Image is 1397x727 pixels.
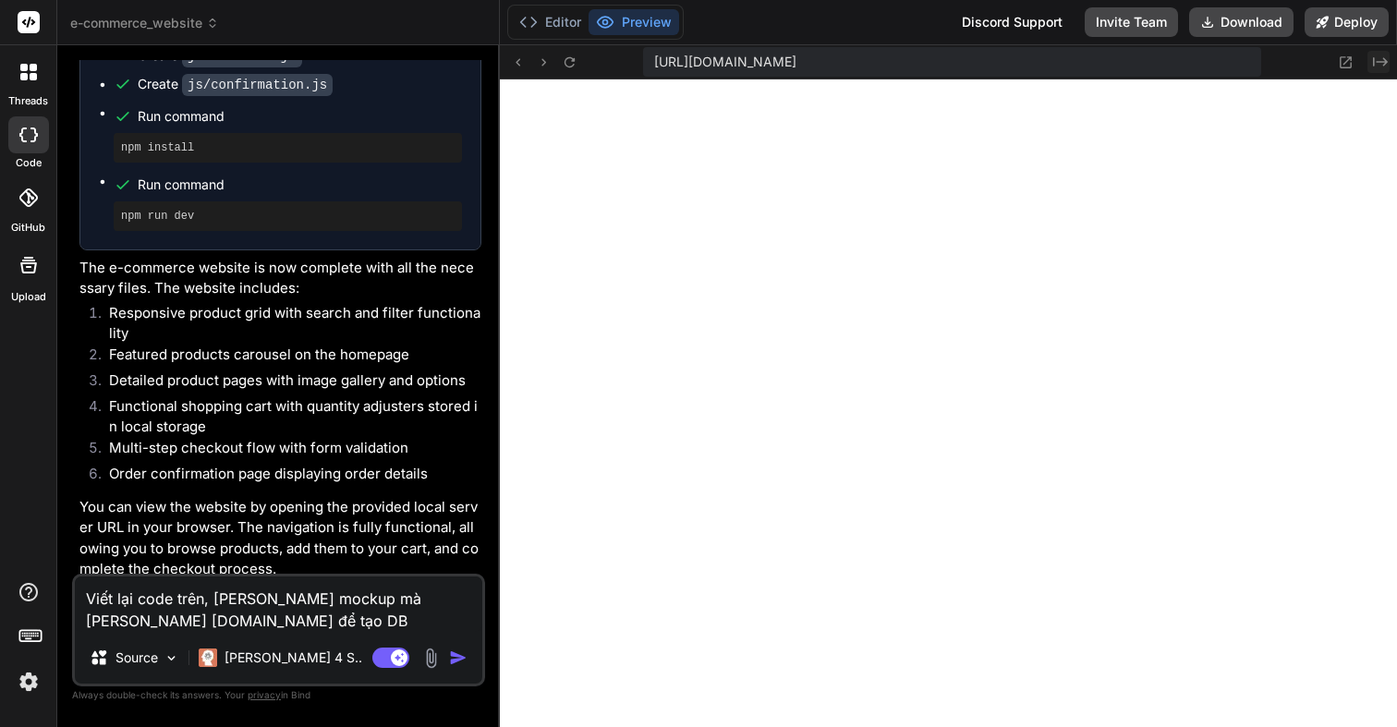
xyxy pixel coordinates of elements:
[589,9,679,35] button: Preview
[1085,7,1178,37] button: Invite Team
[79,258,481,299] p: The e-commerce website is now complete with all the necessary files. The website includes:
[138,75,333,94] div: Create
[121,209,455,224] pre: npm run dev
[199,648,217,667] img: Claude 4 Sonnet
[449,648,468,667] img: icon
[79,497,481,580] p: You can view the website by opening the provided local server URL in your browser. The navigation...
[8,93,48,109] label: threads
[75,576,482,632] textarea: Viết lại code trên, [PERSON_NAME] mockup mà [PERSON_NAME] [DOMAIN_NAME] để tạo DB
[94,370,481,396] li: Detailed product pages with image gallery and options
[225,648,362,667] p: [PERSON_NAME] 4 S..
[138,176,462,194] span: Run command
[94,396,481,438] li: Functional shopping cart with quantity adjusters stored in local storage
[94,464,481,490] li: Order confirmation page displaying order details
[138,46,302,66] div: Create
[11,220,45,236] label: GitHub
[420,648,442,669] img: attachment
[121,140,455,155] pre: npm install
[94,438,481,464] li: Multi-step checkout flow with form validation
[13,666,44,697] img: settings
[138,107,462,126] span: Run command
[70,14,219,32] span: e-commerce_website
[16,155,42,171] label: code
[1305,7,1389,37] button: Deploy
[182,74,333,96] code: js/confirmation.js
[72,686,485,704] p: Always double-check its answers. Your in Bind
[654,53,796,71] span: [URL][DOMAIN_NAME]
[94,345,481,370] li: Featured products carousel on the homepage
[94,303,481,345] li: Responsive product grid with search and filter functionality
[1189,7,1294,37] button: Download
[115,648,158,667] p: Source
[512,9,589,35] button: Editor
[11,289,46,305] label: Upload
[164,650,179,666] img: Pick Models
[248,689,281,700] span: privacy
[951,7,1074,37] div: Discord Support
